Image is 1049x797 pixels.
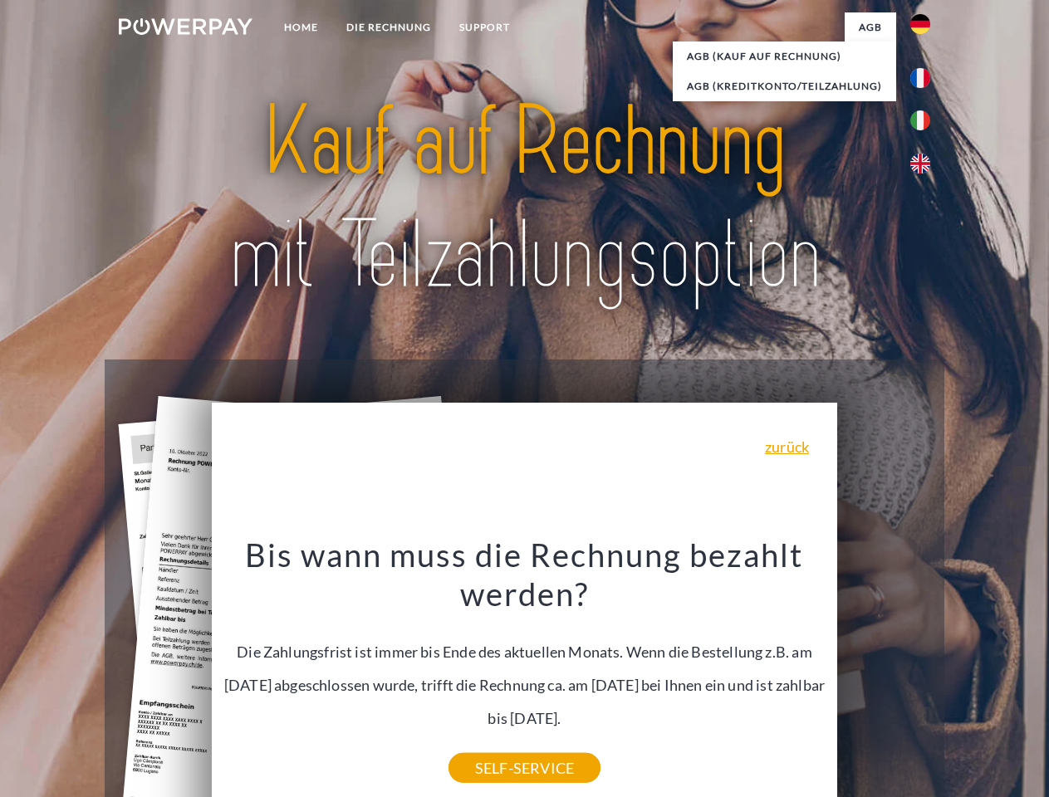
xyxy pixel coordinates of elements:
[910,14,930,34] img: de
[765,439,809,454] a: zurück
[910,110,930,130] img: it
[332,12,445,42] a: DIE RECHNUNG
[159,80,890,318] img: title-powerpay_de.svg
[222,535,828,614] h3: Bis wann muss die Rechnung bezahlt werden?
[222,535,828,768] div: Die Zahlungsfrist ist immer bis Ende des aktuellen Monats. Wenn die Bestellung z.B. am [DATE] abg...
[910,154,930,174] img: en
[910,68,930,88] img: fr
[119,18,252,35] img: logo-powerpay-white.svg
[673,71,896,101] a: AGB (Kreditkonto/Teilzahlung)
[270,12,332,42] a: Home
[445,12,524,42] a: SUPPORT
[673,42,896,71] a: AGB (Kauf auf Rechnung)
[845,12,896,42] a: agb
[449,753,600,783] a: SELF-SERVICE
